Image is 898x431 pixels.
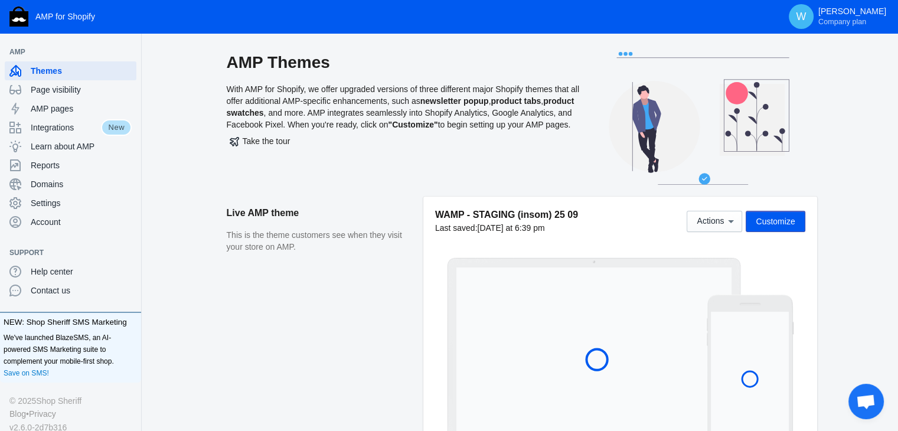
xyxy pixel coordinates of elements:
[5,213,136,231] a: Account
[31,178,132,190] span: Domains
[227,130,293,152] button: Take the tour
[227,52,581,73] h2: AMP Themes
[31,216,132,228] span: Account
[491,96,541,106] b: product tabs
[31,103,132,115] span: AMP pages
[5,137,136,156] a: Learn about AMP
[746,211,805,232] button: Customize
[9,394,132,407] div: © 2025
[227,230,412,253] p: This is the theme customers see when they visit your store on AMP.
[5,281,136,300] a: Contact us
[9,6,28,27] img: Shop Sheriff Logo
[101,119,132,136] span: New
[5,118,136,137] a: IntegrationsNew
[420,96,489,106] b: newsletter popup
[435,222,578,234] div: Last saved:
[818,6,886,27] p: [PERSON_NAME]
[5,99,136,118] a: AMP pages
[31,84,132,96] span: Page visibility
[5,175,136,194] a: Domains
[4,367,49,379] a: Save on SMS!
[818,17,866,27] span: Company plan
[5,156,136,175] a: Reports
[435,208,578,221] h5: WAMP - STAGING (insom) 25 09
[9,407,26,420] a: Blog
[230,136,290,146] span: Take the tour
[29,407,56,420] a: Privacy
[5,194,136,213] a: Settings
[35,12,95,21] span: AMP for Shopify
[9,46,120,58] span: AMP
[31,122,101,133] span: Integrations
[31,266,132,277] span: Help center
[795,11,807,22] span: W
[5,80,136,99] a: Page visibility
[848,384,884,419] div: Chat abierto
[5,61,136,80] a: Themes
[31,65,132,77] span: Themes
[31,285,132,296] span: Contact us
[9,247,120,259] span: Support
[31,159,132,171] span: Reports
[756,217,795,226] span: Customize
[388,120,437,129] b: "Customize"
[31,141,132,152] span: Learn about AMP
[31,197,132,209] span: Settings
[36,394,81,407] a: Shop Sheriff
[227,197,412,230] h2: Live AMP theme
[687,211,742,232] button: Actions
[120,250,139,255] button: Add a sales channel
[477,223,544,233] span: [DATE] at 6:39 pm
[120,50,139,54] button: Add a sales channel
[697,217,724,226] span: Actions
[9,407,132,420] div: •
[227,52,581,197] div: With AMP for Shopify, we offer upgraded versions of three different major Shopify themes that all...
